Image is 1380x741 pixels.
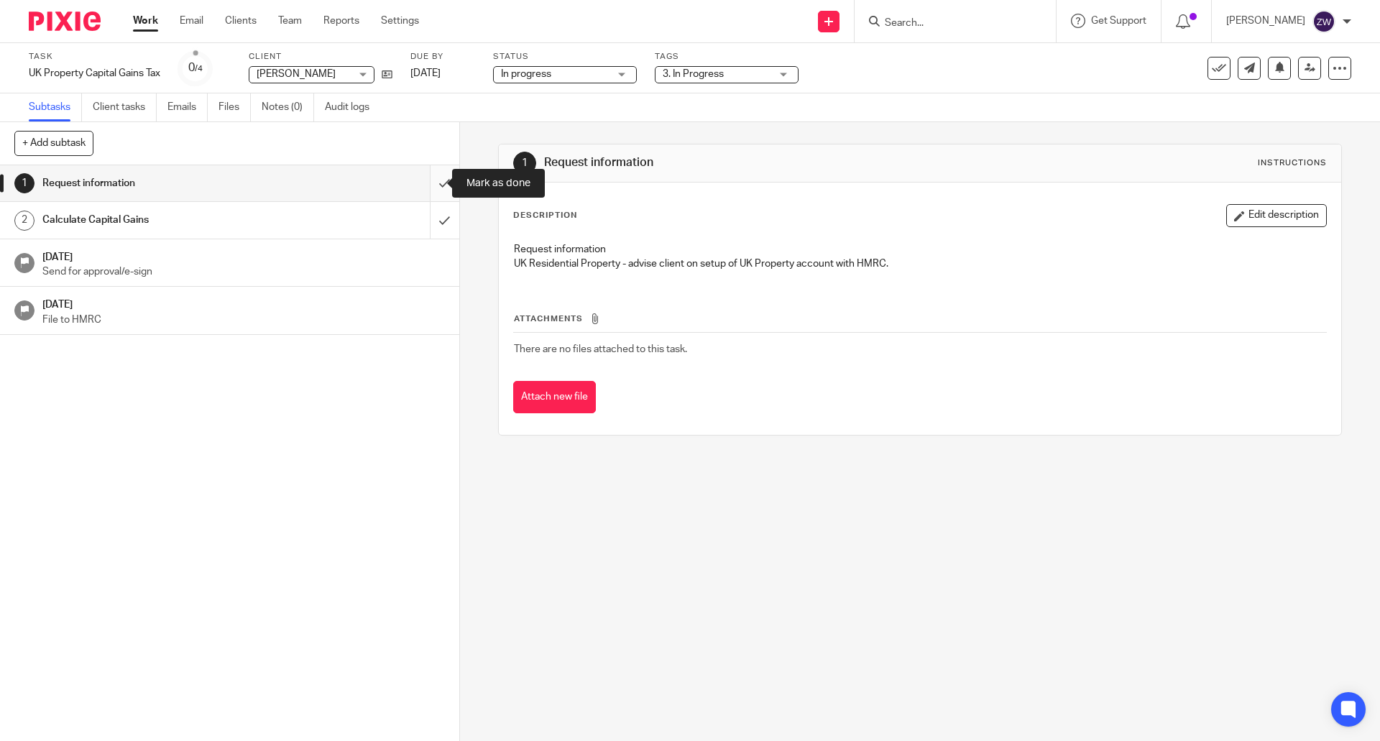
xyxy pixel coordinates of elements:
[42,294,445,312] h1: [DATE]
[249,51,392,63] label: Client
[42,172,291,194] h1: Request information
[883,17,1013,30] input: Search
[42,313,445,327] p: File to HMRC
[1312,10,1335,33] img: svg%3E
[1226,204,1327,227] button: Edit description
[1091,16,1146,26] span: Get Support
[195,65,203,73] small: /4
[514,344,687,354] span: There are no files attached to this task.
[42,209,291,231] h1: Calculate Capital Gains
[188,60,203,76] div: 0
[325,93,380,121] a: Audit logs
[29,11,101,31] img: Pixie
[257,69,336,79] span: [PERSON_NAME]
[218,93,251,121] a: Files
[225,14,257,28] a: Clients
[381,14,419,28] a: Settings
[544,155,951,170] h1: Request information
[29,93,82,121] a: Subtasks
[410,68,441,78] span: [DATE]
[1258,157,1327,169] div: Instructions
[514,242,1325,257] p: Request information
[14,211,34,231] div: 2
[513,152,536,175] div: 1
[513,210,577,221] p: Description
[323,14,359,28] a: Reports
[1226,14,1305,28] p: [PERSON_NAME]
[42,247,445,264] h1: [DATE]
[514,257,1325,271] p: UK Residential Property - advise client on setup of UK Property account with HMRC.
[501,69,551,79] span: In progress
[514,315,583,323] span: Attachments
[14,173,34,193] div: 1
[410,51,475,63] label: Due by
[278,14,302,28] a: Team
[180,14,203,28] a: Email
[42,264,445,279] p: Send for approval/e-sign
[513,381,596,413] button: Attach new file
[133,14,158,28] a: Work
[663,69,724,79] span: 3. In Progress
[262,93,314,121] a: Notes (0)
[29,51,160,63] label: Task
[29,66,160,80] div: UK Property Capital Gains Tax
[93,93,157,121] a: Client tasks
[493,51,637,63] label: Status
[14,131,93,155] button: + Add subtask
[167,93,208,121] a: Emails
[655,51,799,63] label: Tags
